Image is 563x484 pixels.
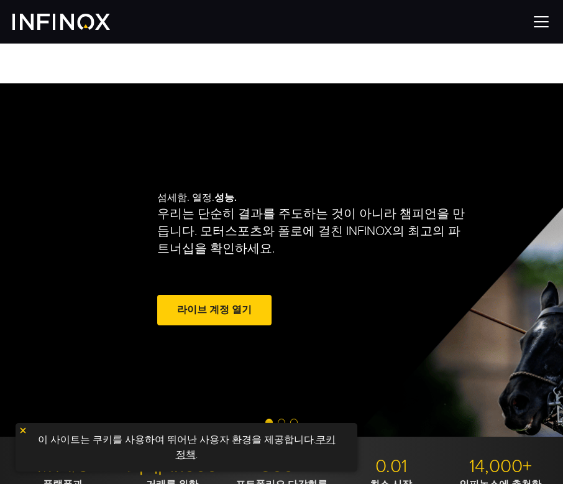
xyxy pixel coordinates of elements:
a: 라이브 계정 열기 [157,295,272,325]
p: 이 사이트는 쿠키를 사용하여 뛰어난 사용자 환경을 제공합니다. . [22,429,351,465]
strong: 성능. [214,192,237,204]
div: 섬세함. 열정. [157,144,549,376]
span: Go to slide 2 [278,419,285,426]
p: 14,000+ [451,455,551,478]
p: 우리는 단순히 결과를 주도하는 것이 아니라 챔피언을 만듭니다. 모터스포츠와 폴로에 걸친 INFINOX의 최고의 파트너십을 확인하세요. [157,205,470,258]
span: Go to slide 1 [265,419,273,426]
span: Go to slide 3 [290,419,298,426]
img: yellow close icon [19,426,27,435]
p: MT4/5 [12,455,112,478]
p: 0.01 [341,455,441,478]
